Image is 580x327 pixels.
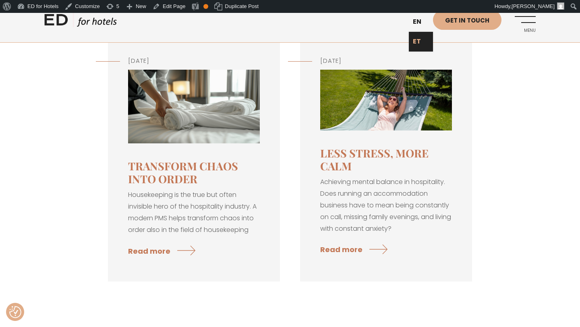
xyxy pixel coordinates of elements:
[128,240,199,261] a: Read more
[514,28,536,33] span: Menu
[512,3,555,9] span: [PERSON_NAME]
[128,56,260,66] h5: [DATE]
[320,238,391,260] a: Read more
[433,10,501,30] a: Get in touch
[320,70,452,130] img: Vaimne tervis heaolu ettevõtluses
[44,12,117,32] a: ED HOTELS
[514,10,536,32] a: Menu
[409,12,433,32] a: en
[9,306,21,318] img: Revisit consent button
[320,56,452,66] h5: [DATE]
[128,70,260,143] img: Housekeeping I Modern hotel PMS BOUK
[128,189,260,236] p: Housekeeping is the true but often invisible hero of the hospitality industry. A modern PMS helps...
[320,176,452,234] p: Achieving mental balance in hospitality. Does running an accommodation business have to mean bein...
[128,159,238,186] a: Transform chaos into order
[203,4,208,9] div: OK
[320,146,429,173] a: Less stress, more calm
[409,32,433,52] a: ET
[9,306,21,318] button: Consent Preferences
